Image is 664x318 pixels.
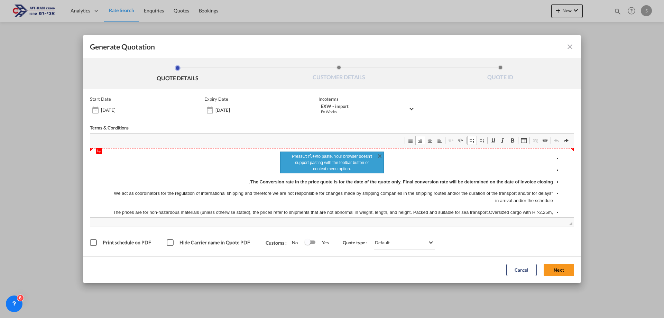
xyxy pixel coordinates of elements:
[561,136,571,145] a: ביטול צעד אחרון (Ctrl+Z)
[280,152,384,173] div: info
[552,136,561,145] a: חזרה על צעד אחרון (Ctrl+Y)
[90,42,155,51] span: Generate Quotation
[508,136,517,145] a: מודגש (Ctrl+B)
[101,107,142,113] input: Start date
[288,153,376,172] p: Press to paste. Your browser doesn‘t support pasting with the toolbar button or context menu option.
[179,239,250,245] span: Hide Carrier name in Quote PDF
[21,61,463,75] p: The prices are for non-hazardous materials (unless otherwise stated), the prices refer to shipmen...
[90,239,153,246] md-checkbox: Print schedule on PDF
[90,148,574,217] iframe: עורך טקסט עשיר, editor4
[343,240,372,245] span: Quote type :
[315,240,329,245] span: Yes
[467,136,477,145] a: רשימת נקודות
[21,42,463,56] p: "We act as coordinators for the regulation of international shipping and therefore we are not res...
[425,136,435,145] a: מרכז
[446,136,456,145] a: הגדלת הזחה
[167,239,252,246] md-checkbox: Hide Carrier name in Quote PDF
[544,264,574,276] button: Next
[215,107,257,113] input: Expiry date
[569,222,572,225] span: יש לגרור בכדי לשנות את הגודל
[419,65,581,84] li: QUOTE ID
[456,136,465,145] a: הקטנת הזחה
[90,96,111,102] p: Start Date
[321,104,408,109] div: EXW - import
[319,96,415,102] span: Incoterms
[266,240,292,246] span: Customs :
[302,154,317,159] kbd: Ctrl+V
[415,136,425,145] a: יישור לימין
[406,136,415,145] a: יישור לשוליים
[435,136,444,145] a: יישור לשמאל
[292,240,305,245] span: No
[566,43,574,51] md-icon: icon-close fg-AAA8AD cursor m-0
[376,152,383,159] a: סגירה
[159,31,463,36] strong: The Conversion rate in the price quote is for the date of the quote only. Final conversion rate w...
[321,109,408,114] div: Ex Works
[519,136,529,145] a: טבלה
[97,65,258,84] li: QUOTE DETAILS
[305,237,315,248] md-switch: Switch 1
[103,239,151,245] span: Print schedule on PDF
[90,125,332,133] div: Terms & Conditions
[540,136,550,145] a: הוספת/עריכת קישור (Ctrl+K)
[204,96,228,102] p: Expiry Date
[83,35,581,283] md-dialog: Generate QuotationQUOTE ...
[498,136,508,145] a: נטוי (Ctrl+I)
[375,240,390,245] div: Default
[477,136,487,145] a: רשימה ממוספרת
[488,136,498,145] a: קו תחתון (Ctrl+U)
[531,136,540,145] a: הסרת הקישור
[506,264,537,276] button: Cancel
[258,65,420,84] li: CUSTOMER DETAILS
[319,104,415,116] md-select: Select Incoterms: EXW - import Ex Works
